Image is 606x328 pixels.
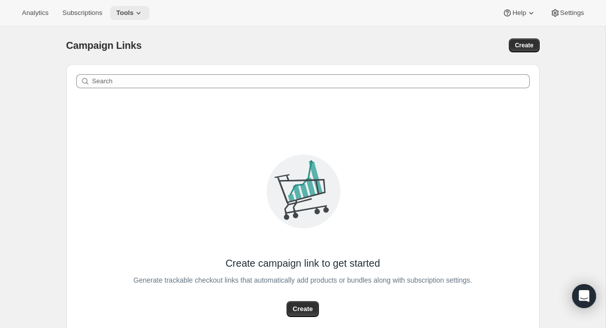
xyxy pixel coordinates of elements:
span: Create campaign link to get started [225,256,380,270]
span: Create [515,41,533,49]
input: Search [92,74,530,88]
span: Analytics [22,9,48,17]
span: Tools [116,9,134,17]
span: Generate trackable checkout links that automatically add products or bundles along with subscript... [134,273,472,287]
span: Help [512,9,526,17]
button: Subscriptions [56,6,108,20]
button: Help [496,6,542,20]
button: Analytics [16,6,54,20]
button: Create [509,38,539,52]
span: Subscriptions [62,9,102,17]
button: Settings [544,6,590,20]
span: Settings [560,9,584,17]
span: Campaign Links [66,40,142,51]
span: Create [293,304,312,314]
button: Tools [110,6,150,20]
div: Open Intercom Messenger [572,284,596,308]
button: Create [287,301,318,317]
